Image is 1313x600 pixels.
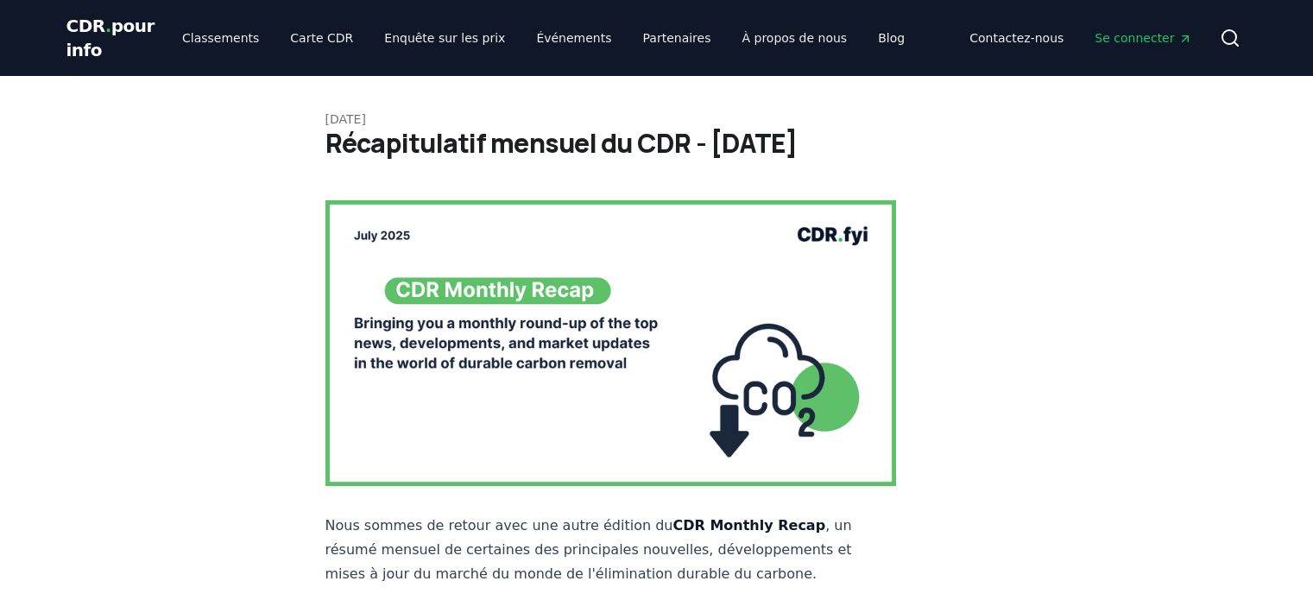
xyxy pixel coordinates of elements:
font: Événements [536,31,611,45]
a: Blog [864,22,918,54]
font: Blog [878,31,905,45]
a: Événements [522,22,625,54]
img: image de l'article de blog [325,200,897,486]
nav: Principal [168,22,918,54]
font: Enquête sur les prix [384,31,505,45]
font: CDR [66,16,105,36]
a: Se connecter [1081,22,1205,54]
font: Classements [182,31,259,45]
font: [DATE] [325,112,366,126]
font: Se connecter [1095,31,1174,45]
font: , un résumé mensuel de certaines des principales nouvelles, développements et mises à jour du mar... [325,517,852,582]
a: À propos de nous [728,22,861,54]
font: CDR Monthly Recap [672,517,825,534]
a: Enquête sur les prix [370,22,519,54]
font: pour info [66,16,155,60]
a: CDR.pour info [66,14,155,62]
font: Contactez-nous [969,31,1064,45]
font: Carte CDR [290,31,353,45]
font: À propos de nous [742,31,847,45]
font: . [105,16,111,36]
font: Nous sommes de retour avec une autre édition du [325,517,673,534]
nav: Principal [956,22,1205,54]
a: Contactez-nous [956,22,1077,54]
a: Carte CDR [276,22,367,54]
font: Partenaires [643,31,711,45]
a: Classements [168,22,273,54]
font: Récapitulatif mensuel du CDR - [DATE] [325,125,797,161]
a: Partenaires [629,22,725,54]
